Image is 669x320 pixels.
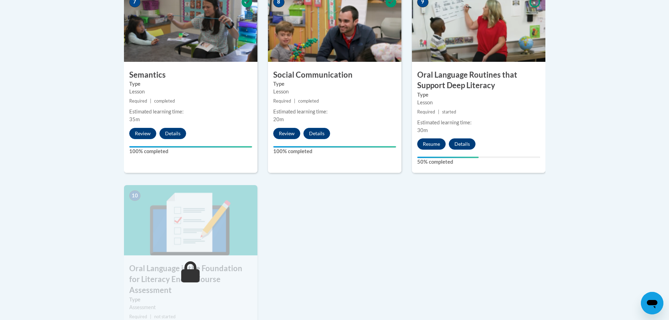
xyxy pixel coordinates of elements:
[273,88,396,96] div: Lesson
[154,314,176,319] span: not started
[154,98,175,104] span: completed
[129,296,252,303] label: Type
[273,148,396,155] label: 100% completed
[273,80,396,88] label: Type
[417,127,428,133] span: 30m
[129,98,147,104] span: Required
[273,116,284,122] span: 20m
[129,303,252,311] div: Assessment
[412,70,545,91] h3: Oral Language Routines that Support Deep Literacy
[129,88,252,96] div: Lesson
[417,157,479,158] div: Your progress
[129,314,147,319] span: Required
[417,119,540,126] div: Estimated learning time:
[129,190,140,201] span: 10
[124,263,257,295] h3: Oral Language is the Foundation for Literacy End of Course Assessment
[442,109,456,115] span: started
[124,70,257,80] h3: Semantics
[129,80,252,88] label: Type
[124,185,257,255] img: Course Image
[273,146,396,148] div: Your progress
[129,108,252,116] div: Estimated learning time:
[268,70,401,80] h3: Social Communication
[273,128,300,139] button: Review
[129,148,252,155] label: 100% completed
[294,98,295,104] span: |
[303,128,330,139] button: Details
[150,98,151,104] span: |
[273,98,291,104] span: Required
[159,128,186,139] button: Details
[417,158,540,166] label: 50% completed
[298,98,319,104] span: completed
[273,108,396,116] div: Estimated learning time:
[150,314,151,319] span: |
[449,138,475,150] button: Details
[417,109,435,115] span: Required
[129,128,156,139] button: Review
[641,292,663,314] iframe: Button to launch messaging window
[417,138,446,150] button: Resume
[417,91,540,99] label: Type
[129,116,140,122] span: 35m
[129,146,252,148] div: Your progress
[417,99,540,106] div: Lesson
[438,109,439,115] span: |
